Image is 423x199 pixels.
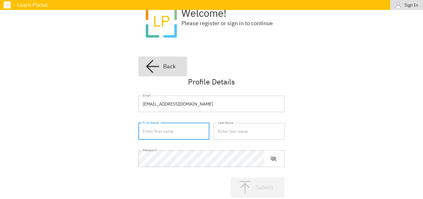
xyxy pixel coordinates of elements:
[214,123,285,140] input: Enter last name
[181,20,273,27] div: Please register or sign in to continue
[267,152,280,165] button: show or hide password
[138,96,285,112] input: Enter your email
[138,76,285,87] div: Profile Details
[14,2,390,8] div: Learn Portal
[138,57,187,76] button: Back
[138,123,209,140] input: Enter first name
[404,1,418,9] div: Sign In
[163,63,176,70] div: Back
[181,7,273,20] div: Welcome!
